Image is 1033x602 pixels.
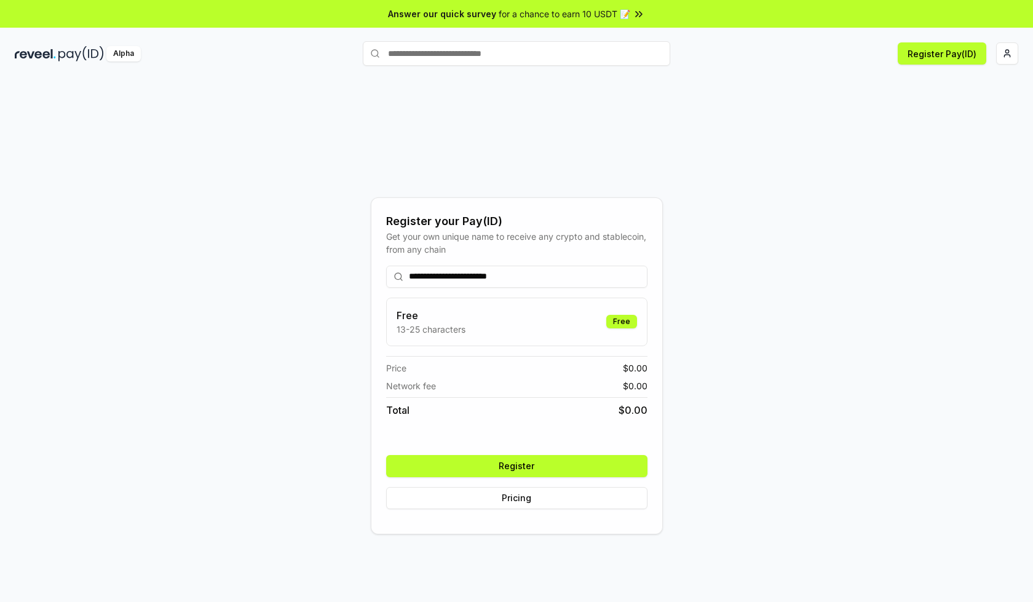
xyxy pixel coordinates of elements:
span: $ 0.00 [619,403,647,418]
div: Get your own unique name to receive any crypto and stablecoin, from any chain [386,230,647,256]
div: Alpha [106,46,141,61]
span: $ 0.00 [623,379,647,392]
span: Total [386,403,410,418]
span: Answer our quick survey [388,7,496,20]
button: Pricing [386,487,647,509]
span: for a chance to earn 10 USDT 📝 [499,7,630,20]
button: Register [386,455,647,477]
button: Register Pay(ID) [898,42,986,65]
div: Register your Pay(ID) [386,213,647,230]
img: pay_id [58,46,104,61]
div: Free [606,315,637,328]
span: $ 0.00 [623,362,647,374]
h3: Free [397,308,465,323]
span: Network fee [386,379,436,392]
span: Price [386,362,406,374]
p: 13-25 characters [397,323,465,336]
img: reveel_dark [15,46,56,61]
